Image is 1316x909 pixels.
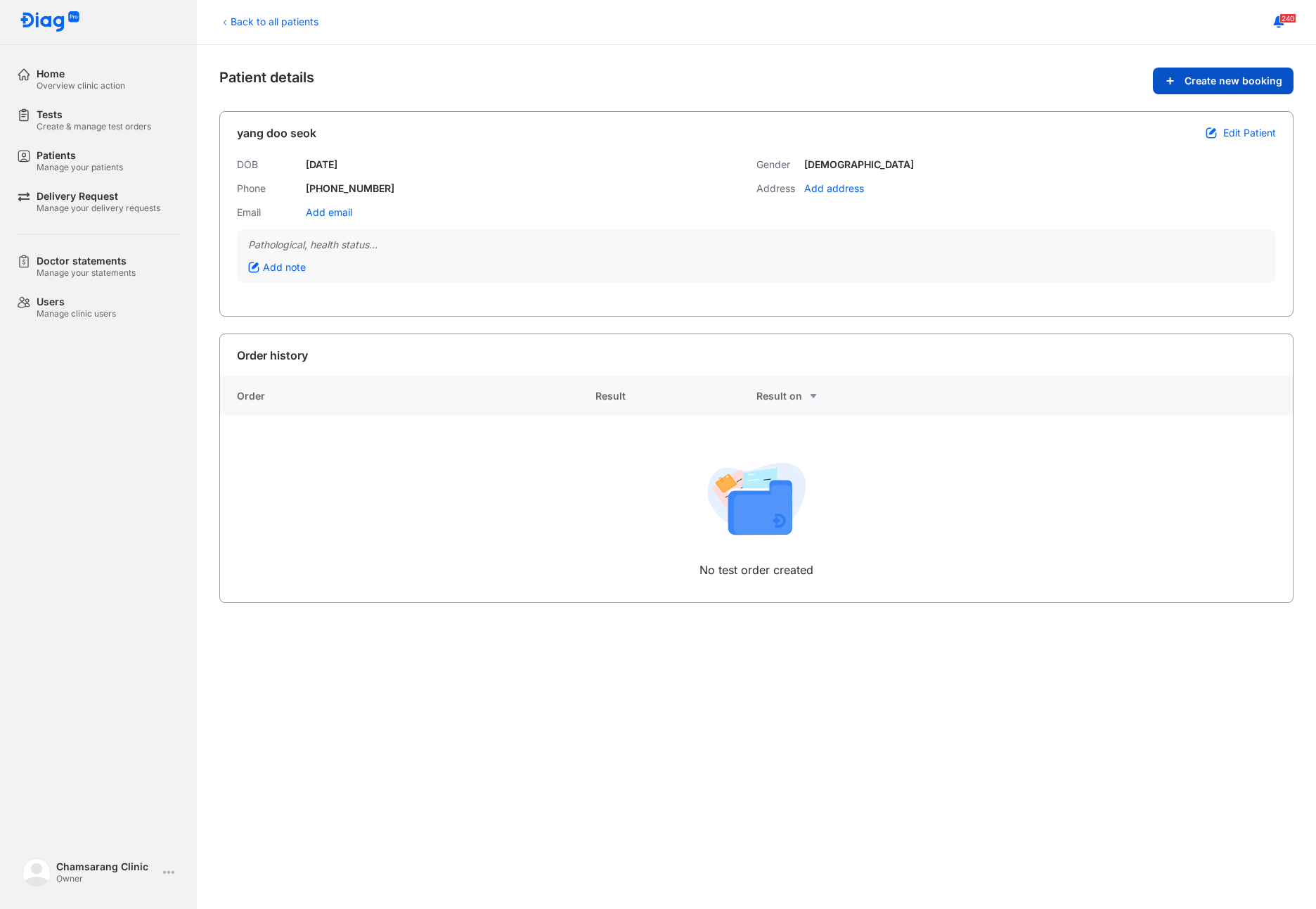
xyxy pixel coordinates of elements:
[248,239,1265,251] div: Pathological, health status...
[756,182,799,195] div: Address
[37,267,136,279] div: Manage your statements
[804,182,864,195] div: Add address
[37,68,125,80] div: Home
[56,873,157,884] div: Owner
[237,206,300,219] div: Email
[699,561,813,578] div: No test order created
[306,206,352,219] div: Add email
[248,261,306,274] div: Add note
[1153,68,1294,94] button: Create new booking
[1279,13,1296,23] span: 240
[595,376,756,416] div: Result
[37,255,136,267] div: Doctor statements
[306,182,394,195] div: [PHONE_NUMBER]
[237,347,308,364] div: Order history
[756,388,917,405] div: Result on
[219,68,1294,94] div: Patient details
[37,149,123,162] div: Patients
[37,203,160,214] div: Manage your delivery requests
[1185,75,1282,87] span: Create new booking
[37,190,160,203] div: Delivery Request
[220,376,595,416] div: Order
[37,295,116,308] div: Users
[37,162,123,173] div: Manage your patients
[237,158,300,171] div: DOB
[1223,127,1276,139] span: Edit Patient
[20,11,80,33] img: logo
[237,125,316,141] div: yang doo seok
[37,108,151,121] div: Tests
[22,858,51,886] img: logo
[56,860,157,873] div: Chamsarang Clinic
[219,14,318,29] div: Back to all patients
[237,182,300,195] div: Phone
[306,158,337,171] div: [DATE]
[804,158,914,171] div: [DEMOGRAPHIC_DATA]
[37,121,151,132] div: Create & manage test orders
[756,158,799,171] div: Gender
[37,308,116,319] div: Manage clinic users
[37,80,125,91] div: Overview clinic action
